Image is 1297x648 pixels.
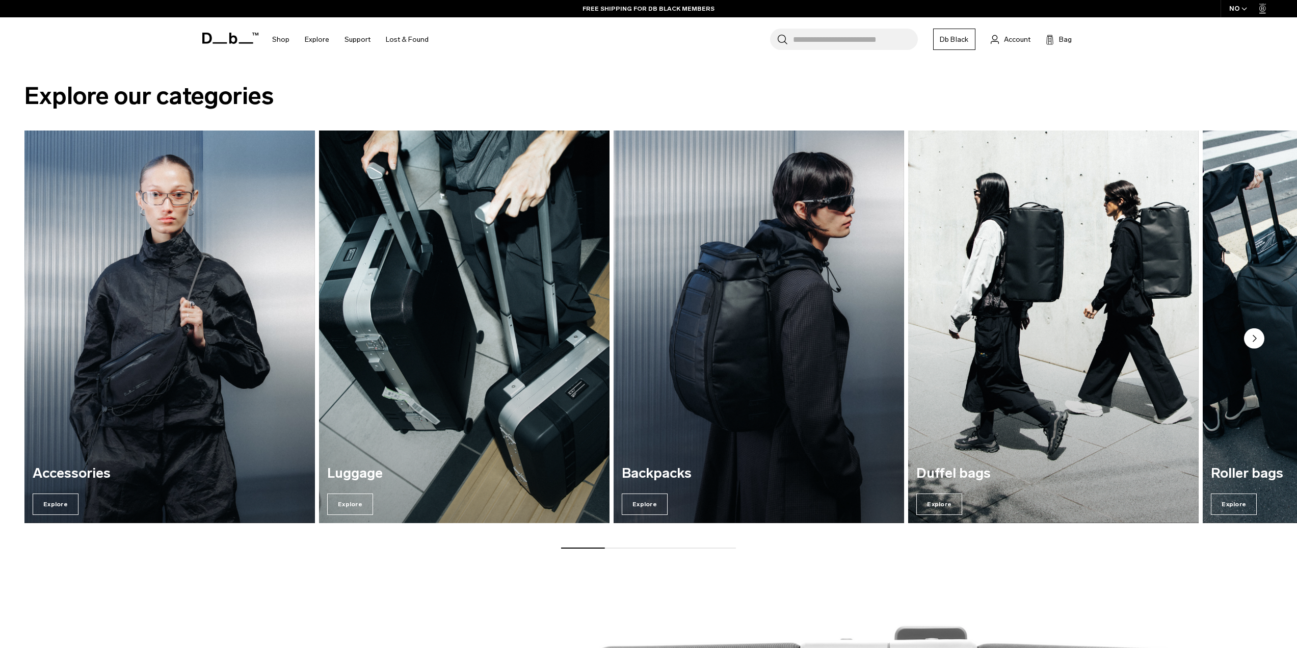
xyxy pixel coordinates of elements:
h3: Duffel bags [916,466,1190,481]
span: Explore [33,494,78,515]
div: 4 / 7 [908,131,1199,523]
h2: Explore our categories [24,78,1273,114]
a: Luggage Explore [319,131,610,523]
span: Explore [327,494,373,515]
a: Explore [305,21,329,58]
nav: Main Navigation [264,17,436,62]
span: Bag [1059,34,1072,45]
button: Bag [1046,33,1072,45]
h3: Backpacks [622,466,896,481]
div: 3 / 7 [614,131,904,523]
a: Shop [272,21,289,58]
span: Explore [1211,494,1257,515]
a: Account [991,33,1030,45]
div: 1 / 7 [24,131,315,523]
span: Explore [622,494,668,515]
a: Backpacks Explore [614,131,904,523]
a: Accessories Explore [24,131,315,523]
div: 2 / 7 [319,131,610,523]
span: Explore [916,494,962,515]
a: FREE SHIPPING FOR DB BLACK MEMBERS [583,4,714,13]
a: Support [345,21,370,58]
h3: Accessories [33,466,307,481]
a: Db Black [933,29,975,50]
span: Account [1004,34,1030,45]
h3: Luggage [327,466,601,481]
a: Duffel bags Explore [908,131,1199,523]
a: Lost & Found [386,21,429,58]
button: Next slide [1244,328,1264,351]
